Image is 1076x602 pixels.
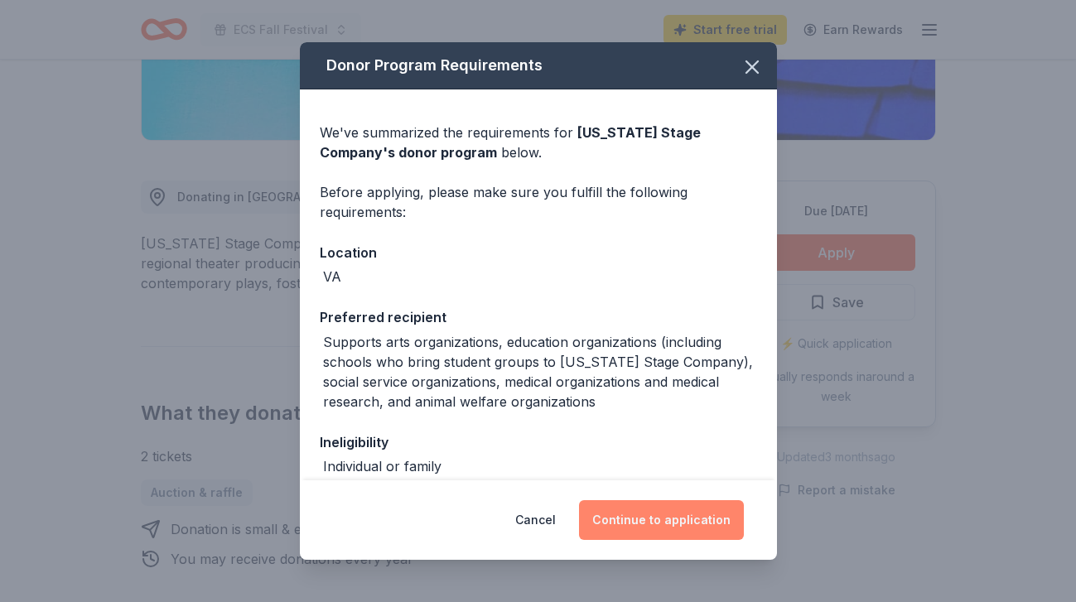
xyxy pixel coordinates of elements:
div: Before applying, please make sure you fulfill the following requirements: [320,182,757,222]
div: Preferred recipient [320,306,757,328]
div: Individual or family [323,456,441,476]
button: Cancel [515,500,556,540]
div: Location [320,242,757,263]
div: Supports arts organizations, education organizations (including schools who bring student groups ... [323,332,757,412]
div: Ineligibility [320,431,757,453]
div: VA [323,267,341,287]
div: We've summarized the requirements for below. [320,123,757,162]
div: Donor Program Requirements [300,42,777,89]
button: Continue to application [579,500,744,540]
